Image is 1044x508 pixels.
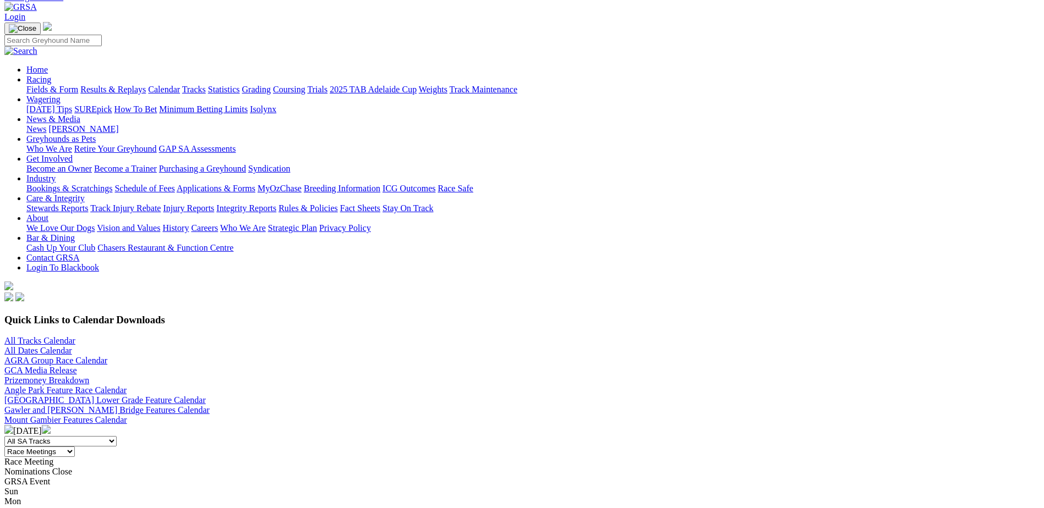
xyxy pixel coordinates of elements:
[26,114,80,124] a: News & Media
[4,385,127,395] a: Angle Park Feature Race Calendar
[382,184,435,193] a: ICG Outcomes
[191,223,218,233] a: Careers
[26,263,99,272] a: Login To Blackbook
[15,292,24,301] img: twitter.svg
[4,356,107,365] a: AGRA Group Race Calendar
[114,184,174,193] a: Schedule of Fees
[26,124,1040,134] div: News & Media
[450,85,517,94] a: Track Maintenance
[4,2,37,12] img: GRSA
[26,164,92,173] a: Become an Owner
[250,104,276,114] a: Isolynx
[258,184,302,193] a: MyOzChase
[177,184,255,193] a: Applications & Forms
[330,85,417,94] a: 2025 TAB Adelaide Cup
[26,154,73,163] a: Get Involved
[26,243,95,252] a: Cash Up Your Club
[97,243,233,252] a: Chasers Restaurant & Function Centre
[4,376,89,385] a: Prizemoney Breakdown
[26,233,75,242] a: Bar & Dining
[80,85,146,94] a: Results & Replays
[268,223,317,233] a: Strategic Plan
[26,164,1040,174] div: Get Involved
[273,85,305,94] a: Coursing
[220,223,266,233] a: Who We Are
[43,22,52,31] img: logo-grsa-white.png
[74,144,157,153] a: Retire Your Greyhound
[90,203,161,213] a: Track Injury Rebate
[26,104,1040,114] div: Wagering
[162,223,189,233] a: History
[182,85,206,94] a: Tracks
[4,425,13,434] img: chevron-left-pager-white.svg
[26,174,56,183] a: Industry
[4,23,41,35] button: Toggle navigation
[74,104,112,114] a: SUREpick
[307,85,327,94] a: Trials
[97,223,160,233] a: Vision and Values
[26,104,72,114] a: [DATE] Tips
[159,144,236,153] a: GAP SA Assessments
[248,164,290,173] a: Syndication
[159,104,248,114] a: Minimum Betting Limits
[26,75,51,84] a: Racing
[26,144,1040,154] div: Greyhounds as Pets
[4,314,1040,326] h3: Quick Links to Calendar Downloads
[4,415,127,424] a: Mount Gambier Features Calendar
[4,467,1040,477] div: Nominations Close
[216,203,276,213] a: Integrity Reports
[4,496,1040,506] div: Mon
[26,184,1040,194] div: Industry
[4,395,206,405] a: [GEOGRAPHIC_DATA] Lower Grade Feature Calendar
[26,223,1040,233] div: About
[4,346,72,355] a: All Dates Calendar
[4,46,37,56] img: Search
[26,184,112,193] a: Bookings & Scratchings
[242,85,271,94] a: Grading
[4,477,1040,487] div: GRSA Event
[340,203,380,213] a: Fact Sheets
[26,124,46,134] a: News
[4,281,13,290] img: logo-grsa-white.png
[148,85,180,94] a: Calendar
[26,213,48,223] a: About
[26,203,88,213] a: Stewards Reports
[26,95,61,104] a: Wagering
[159,164,246,173] a: Purchasing a Greyhound
[26,203,1040,213] div: Care & Integrity
[163,203,214,213] a: Injury Reports
[26,194,85,203] a: Care & Integrity
[4,12,25,21] a: Login
[114,104,157,114] a: How To Bet
[26,243,1040,253] div: Bar & Dining
[48,124,118,134] a: [PERSON_NAME]
[438,184,473,193] a: Race Safe
[419,85,447,94] a: Weights
[26,85,1040,95] div: Racing
[9,24,36,33] img: Close
[26,223,95,233] a: We Love Our Dogs
[4,35,102,46] input: Search
[26,253,79,262] a: Contact GRSA
[304,184,380,193] a: Breeding Information
[4,457,1040,467] div: Race Meeting
[26,144,72,153] a: Who We Are
[278,203,338,213] a: Rules & Policies
[319,223,371,233] a: Privacy Policy
[94,164,157,173] a: Become a Trainer
[382,203,433,213] a: Stay On Track
[4,366,77,375] a: GCA Media Release
[4,425,1040,436] div: [DATE]
[26,65,48,74] a: Home
[4,292,13,301] img: facebook.svg
[4,336,75,345] a: All Tracks Calendar
[26,85,78,94] a: Fields & Form
[4,487,1040,496] div: Sun
[42,425,51,434] img: chevron-right-pager-white.svg
[26,134,96,143] a: Greyhounds as Pets
[4,405,210,415] a: Gawler and [PERSON_NAME] Bridge Features Calendar
[208,85,240,94] a: Statistics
